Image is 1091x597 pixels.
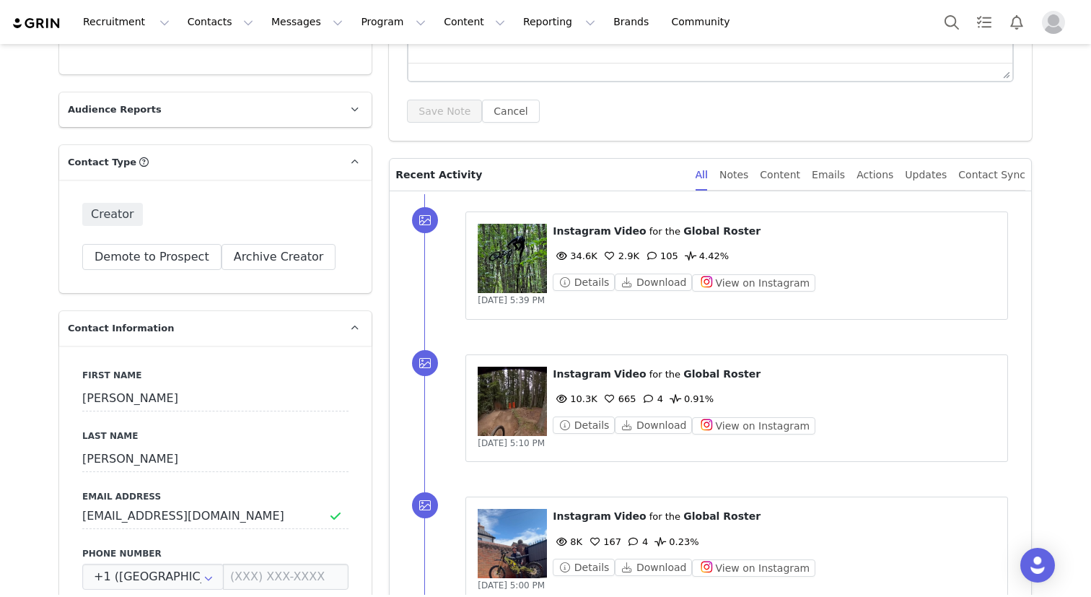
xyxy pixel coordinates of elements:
[82,547,349,560] label: Phone Number
[82,490,349,503] label: Email Address
[615,274,692,291] button: Download
[82,244,222,270] button: Demote to Prospect
[936,6,968,38] button: Search
[82,430,349,443] label: Last Name
[68,155,136,170] span: Contact Type
[968,6,1000,38] a: Tasks
[553,509,996,524] p: ⁨ ⁩ ⁨ ⁩ for the ⁨ ⁩
[553,250,597,261] span: 34.6K
[958,159,1025,191] div: Contact Sync
[663,6,745,38] a: Community
[667,393,714,404] span: 0.91%
[614,368,647,380] span: Video
[696,159,708,191] div: All
[553,224,996,239] p: ⁨ ⁩ ⁨ ⁩ for the ⁨ ⁩
[692,417,815,435] button: View on Instagram
[1042,11,1065,34] img: placeholder-profile.jpg
[478,580,545,591] span: [DATE] 5:00 PM
[1001,6,1033,38] button: Notifications
[407,100,482,123] button: Save Note
[586,536,621,547] span: 167
[625,536,648,547] span: 4
[601,250,639,261] span: 2.9K
[553,225,611,237] span: Instagram
[223,564,349,590] input: (XXX) XXX-XXXX
[478,295,545,305] span: [DATE] 5:39 PM
[12,12,592,27] body: Rich Text Area. Press ALT-0 for help.
[997,64,1012,81] div: Press the Up and Down arrow keys to resize the editor.
[692,277,815,288] a: View on Instagram
[683,510,761,522] span: Global Roster
[553,393,597,404] span: 10.3K
[614,225,647,237] span: Video
[68,321,174,336] span: Contact Information
[478,438,545,448] span: [DATE] 5:10 PM
[82,564,224,590] div: United States
[1033,11,1079,34] button: Profile
[435,6,514,38] button: Content
[692,274,815,292] button: View on Instagram
[683,368,761,380] span: Global Roster
[601,393,636,404] span: 665
[553,367,996,382] p: ⁨ ⁩ ⁨ ⁩ for the ⁨ ⁩
[614,510,647,522] span: Video
[553,417,615,434] button: Details
[615,559,692,576] button: Download
[352,6,434,38] button: Program
[719,159,748,191] div: Notes
[82,369,349,382] label: First Name
[553,536,582,547] span: 8K
[263,6,351,38] button: Messages
[692,562,815,573] a: View on Instagram
[222,244,336,270] button: Archive Creator
[395,159,683,191] p: Recent Activity
[692,420,815,431] a: View on Instagram
[683,225,761,237] span: Global Roster
[615,417,692,434] button: Download
[812,159,845,191] div: Emails
[514,6,604,38] button: Reporting
[682,250,729,261] span: 4.42%
[640,393,663,404] span: 4
[68,103,162,117] span: Audience Reports
[82,203,143,226] span: Creator
[74,6,178,38] button: Recruitment
[553,274,615,291] button: Details
[760,159,800,191] div: Content
[605,6,662,38] a: Brands
[652,536,698,547] span: 0.23%
[905,159,947,191] div: Updates
[482,100,539,123] button: Cancel
[643,250,678,261] span: 105
[179,6,262,38] button: Contacts
[82,564,224,590] input: Country
[692,559,815,577] button: View on Instagram
[82,503,349,529] input: Email Address
[856,159,893,191] div: Actions
[553,510,611,522] span: Instagram
[12,17,62,30] img: grin logo
[553,559,615,576] button: Details
[553,368,611,380] span: Instagram
[1020,548,1055,583] div: Open Intercom Messenger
